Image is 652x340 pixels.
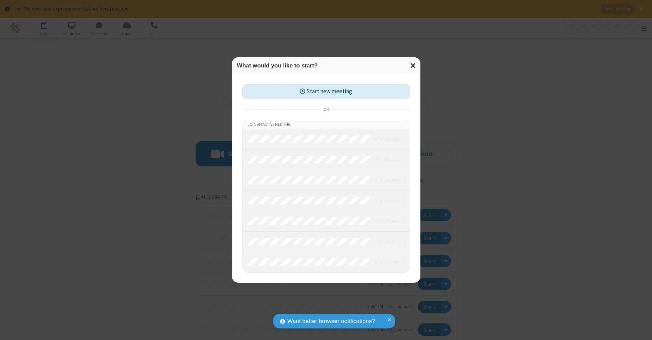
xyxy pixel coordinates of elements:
em: in progress [375,259,399,265]
h3: What would you like to start? [237,62,415,69]
span: or [321,105,331,114]
em: in progress [375,136,399,142]
button: Start new meeting [242,84,410,99]
span: Want better browser notifications? [287,317,375,326]
em: in progress [375,156,399,163]
em: in progress [375,218,399,224]
em: in progress [375,197,399,204]
em: in progress [375,177,399,183]
button: Close modal [406,57,420,74]
li: Join an active meeting [242,120,410,129]
em: in progress [375,238,399,245]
